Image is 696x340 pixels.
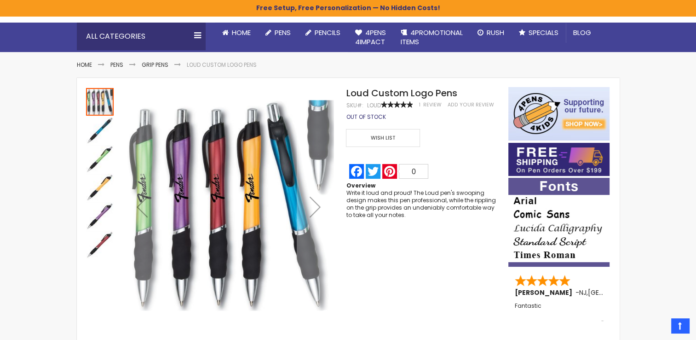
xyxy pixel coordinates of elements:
[365,164,381,179] a: Twitter
[297,87,334,326] div: Next
[346,129,420,147] span: Wish List
[447,101,494,108] a: Add Your Review
[367,102,380,109] div: Loud
[123,100,334,311] img: Loud Custom Logo Pens
[346,129,422,147] a: Wish List
[215,23,258,43] a: Home
[86,202,114,230] img: Loud Custom Logo Pens
[381,164,429,179] a: Pinterest0
[620,315,696,340] iframe: Google Customer Reviews
[419,101,420,108] span: 1
[529,28,558,37] span: Specials
[124,87,161,326] div: Previous
[393,23,470,53] a: 4PROMOTIONALITEMS
[508,87,610,141] img: 4pens 4 kids
[86,117,114,144] img: Loud Custom Logo Pens
[346,87,457,100] span: Loud Custom Logo Pens
[348,23,393,53] a: 4Pens4impact
[86,173,115,201] div: Loud Custom Logo Pens
[579,288,587,297] span: NJ
[298,23,348,43] a: Pencils
[346,113,385,121] div: Availability
[487,28,504,37] span: Rush
[346,113,385,121] span: Out of stock
[575,288,656,297] span: - ,
[142,61,168,69] a: Grip Pens
[566,23,598,43] a: Blog
[86,87,115,116] div: Loud Custom Logo Pens
[508,143,610,176] img: Free shipping on orders over $199
[86,145,114,173] img: Loud Custom Logo Pens
[258,23,298,43] a: Pens
[515,288,575,297] span: [PERSON_NAME]
[86,116,115,144] div: Loud Custom Logo Pens
[86,231,114,258] img: Loud Custom Logo Pens
[401,28,463,47] span: 4PROMOTIONAL ITEMS
[275,28,291,37] span: Pens
[512,23,566,43] a: Specials
[380,101,413,108] div: 100%
[77,23,206,50] div: All Categories
[232,28,251,37] span: Home
[86,144,115,173] div: Loud Custom Logo Pens
[412,168,416,176] span: 0
[515,303,604,322] div: Fantastic
[355,28,386,47] span: 4Pens 4impact
[346,189,499,219] div: Write it loud and proud! The Loud pen's swooping design makes this pen professional, while the ri...
[470,23,512,43] a: Rush
[346,182,375,189] strong: Overview
[110,61,123,69] a: Pens
[588,288,656,297] span: [GEOGRAPHIC_DATA]
[86,174,114,201] img: Loud Custom Logo Pens
[508,178,610,267] img: font-personalization-examples
[573,28,591,37] span: Blog
[315,28,340,37] span: Pencils
[187,61,257,69] li: Loud Custom Logo Pens
[346,101,363,109] strong: SKU
[86,201,115,230] div: Loud Custom Logo Pens
[77,61,92,69] a: Home
[423,101,441,108] span: Review
[348,164,365,179] a: Facebook
[419,101,443,108] a: 1 Review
